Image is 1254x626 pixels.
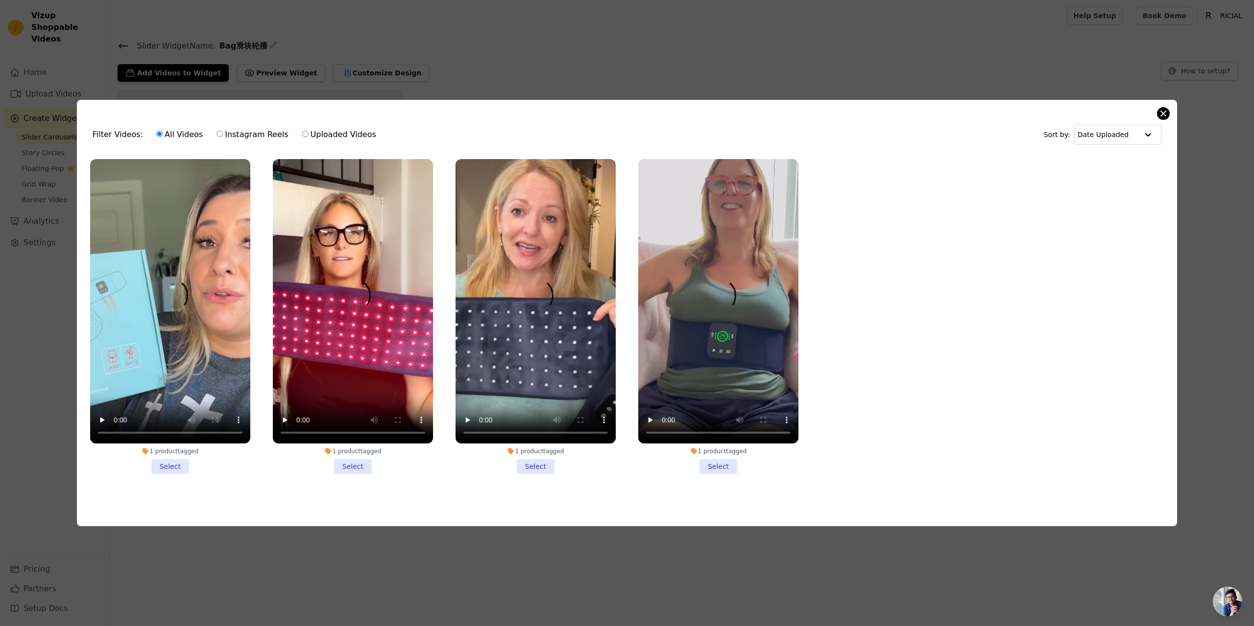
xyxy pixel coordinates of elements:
[273,447,433,455] div: 1 product tagged
[156,128,203,141] label: All Videos
[216,128,289,141] label: Instagram Reels
[1213,587,1242,616] div: Open chat
[302,128,377,141] label: Uploaded Videos
[1044,124,1162,145] div: Sort by:
[93,123,382,146] div: Filter Videos:
[456,447,616,455] div: 1 product tagged
[1158,108,1169,119] button: Close modal
[90,447,250,455] div: 1 product tagged
[638,447,798,455] div: 1 product tagged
